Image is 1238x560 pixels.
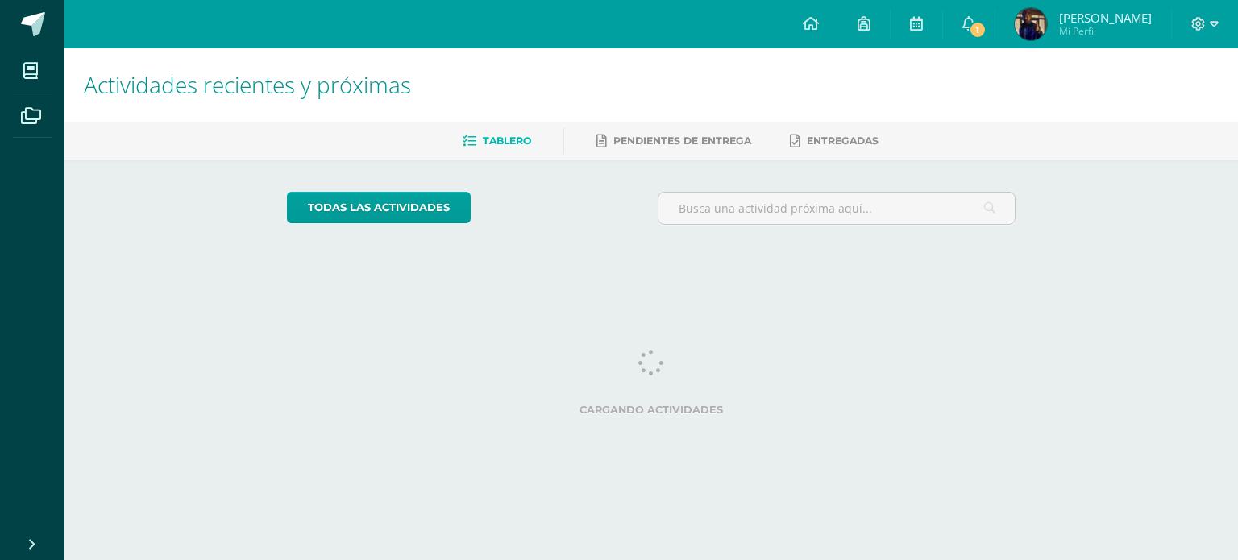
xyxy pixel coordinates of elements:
a: todas las Actividades [287,192,471,223]
a: Tablero [463,128,531,154]
input: Busca una actividad próxima aquí... [658,193,1016,224]
span: Mi Perfil [1059,24,1152,38]
label: Cargando actividades [287,404,1016,416]
span: [PERSON_NAME] [1059,10,1152,26]
span: Actividades recientes y próximas [84,69,411,100]
a: Entregadas [790,128,879,154]
span: Entregadas [807,135,879,147]
span: 1 [969,21,987,39]
span: Tablero [483,135,531,147]
a: Pendientes de entrega [596,128,751,154]
span: Pendientes de entrega [613,135,751,147]
img: 47cfc69b6a1e0313111ae0dfa61b3de3.png [1015,8,1047,40]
